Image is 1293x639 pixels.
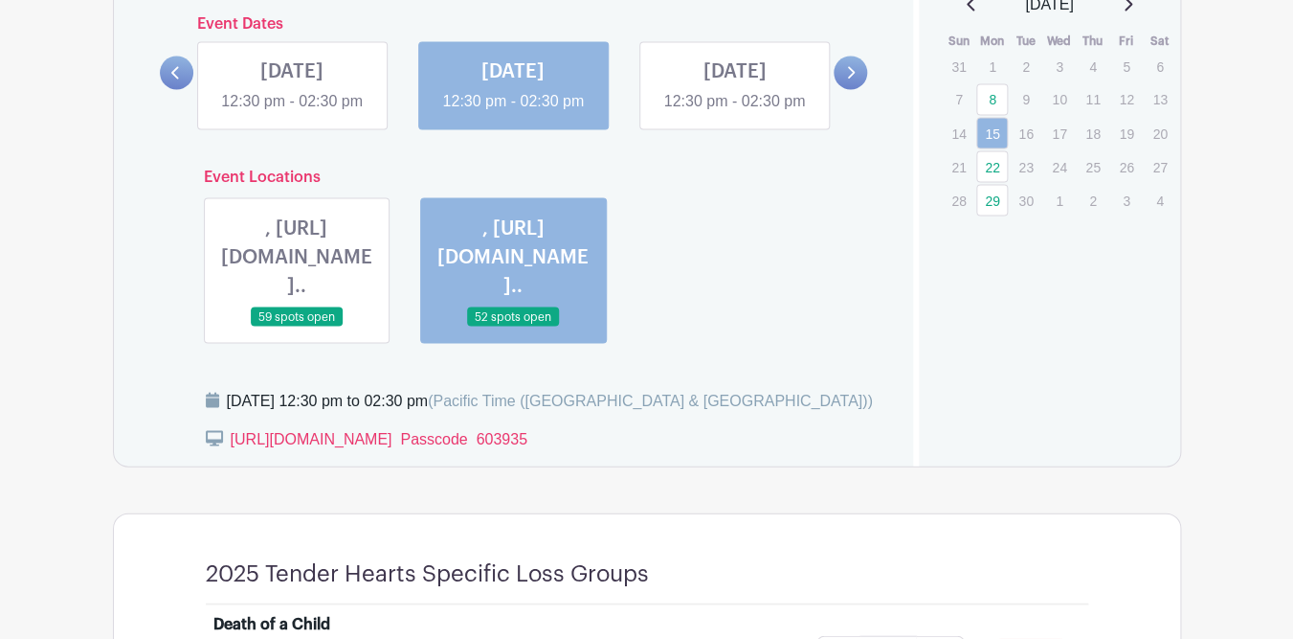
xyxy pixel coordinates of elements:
[976,150,1008,182] a: 22
[1010,185,1041,215] p: 30
[976,83,1008,115] a: 8
[1010,52,1041,81] p: 2
[942,32,975,51] th: Sun
[227,389,873,412] div: [DATE] 12:30 pm to 02:30 pm
[943,118,974,148] p: 14
[1110,84,1142,114] p: 12
[1043,151,1075,181] p: 24
[1010,118,1041,148] p: 16
[1043,84,1075,114] p: 10
[1110,52,1142,81] p: 5
[1010,151,1041,181] p: 23
[1110,118,1142,148] p: 19
[943,84,974,114] p: 7
[976,184,1008,216] a: 29
[1144,52,1175,81] p: 6
[1077,151,1108,181] p: 25
[428,392,873,408] span: (Pacific Time ([GEOGRAPHIC_DATA] & [GEOGRAPHIC_DATA]))
[1077,84,1108,114] p: 11
[943,185,974,215] p: 28
[193,15,835,34] h6: Event Dates
[1010,84,1041,114] p: 9
[975,32,1009,51] th: Mon
[976,117,1008,148] a: 15
[1043,118,1075,148] p: 17
[1077,118,1108,148] p: 18
[1144,185,1175,215] p: 4
[1043,52,1075,81] p: 3
[1110,151,1142,181] p: 26
[1144,118,1175,148] p: 20
[189,168,839,186] h6: Event Locations
[1110,185,1142,215] p: 3
[1143,32,1176,51] th: Sat
[1109,32,1143,51] th: Fri
[976,52,1008,81] p: 1
[1076,32,1109,51] th: Thu
[1042,32,1076,51] th: Wed
[1043,185,1075,215] p: 1
[1077,52,1108,81] p: 4
[206,559,649,587] h4: 2025 Tender Hearts Specific Loss Groups
[1144,84,1175,114] p: 13
[1144,151,1175,181] p: 27
[943,52,974,81] p: 31
[1009,32,1042,51] th: Tue
[1077,185,1108,215] p: 2
[231,430,527,446] a: [URL][DOMAIN_NAME] Passcode 603935
[943,151,974,181] p: 21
